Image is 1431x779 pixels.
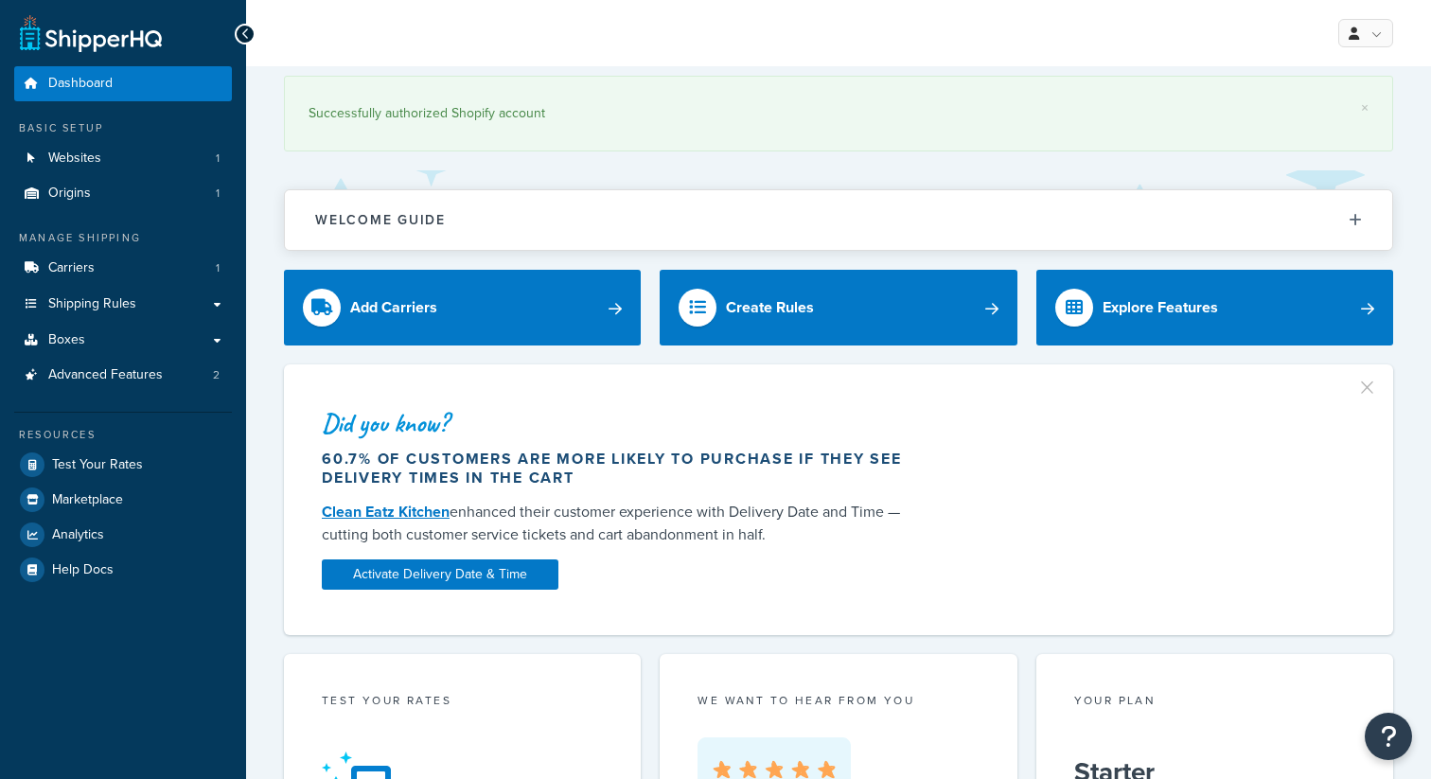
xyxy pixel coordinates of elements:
[216,260,220,276] span: 1
[14,141,232,176] a: Websites1
[1036,270,1393,345] a: Explore Features
[14,176,232,211] a: Origins1
[48,332,85,348] span: Boxes
[322,450,904,487] div: 60.7% of customers are more likely to purchase if they see delivery times in the cart
[698,692,979,709] p: we want to hear from you
[14,176,232,211] li: Origins
[48,260,95,276] span: Carriers
[48,367,163,383] span: Advanced Features
[52,457,143,473] span: Test Your Rates
[660,270,1016,345] a: Create Rules
[14,518,232,552] a: Analytics
[14,323,232,358] a: Boxes
[726,294,814,321] div: Create Rules
[216,186,220,202] span: 1
[315,213,446,227] h2: Welcome Guide
[14,251,232,286] a: Carriers1
[1074,692,1355,714] div: Your Plan
[48,296,136,312] span: Shipping Rules
[14,427,232,443] div: Resources
[14,358,232,393] a: Advanced Features2
[216,150,220,167] span: 1
[52,527,104,543] span: Analytics
[52,492,123,508] span: Marketplace
[14,120,232,136] div: Basic Setup
[14,358,232,393] li: Advanced Features
[284,270,641,345] a: Add Carriers
[322,692,603,714] div: Test your rates
[14,141,232,176] li: Websites
[213,367,220,383] span: 2
[14,483,232,517] a: Marketplace
[48,186,91,202] span: Origins
[322,501,904,546] div: enhanced their customer experience with Delivery Date and Time — cutting both customer service ti...
[14,553,232,587] a: Help Docs
[1103,294,1218,321] div: Explore Features
[48,150,101,167] span: Websites
[14,230,232,246] div: Manage Shipping
[1361,100,1369,115] a: ×
[285,190,1392,250] button: Welcome Guide
[14,448,232,482] a: Test Your Rates
[14,66,232,101] a: Dashboard
[14,251,232,286] li: Carriers
[322,410,904,436] div: Did you know?
[322,501,450,522] a: Clean Eatz Kitchen
[322,559,558,590] a: Activate Delivery Date & Time
[1365,713,1412,760] button: Open Resource Center
[309,100,1369,127] div: Successfully authorized Shopify account
[350,294,437,321] div: Add Carriers
[14,287,232,322] a: Shipping Rules
[48,76,113,92] span: Dashboard
[52,562,114,578] span: Help Docs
